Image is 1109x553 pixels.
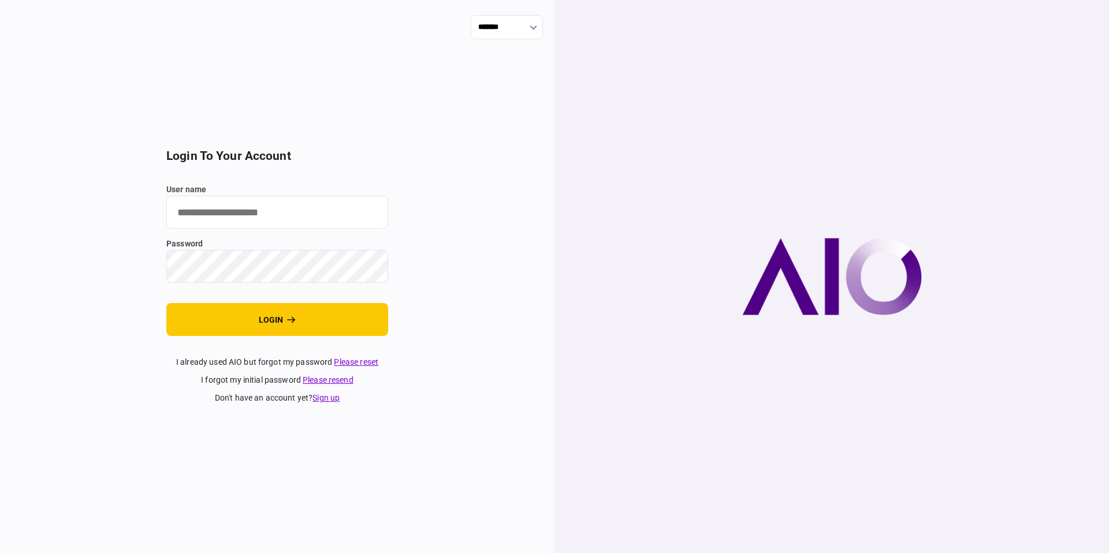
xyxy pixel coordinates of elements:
[166,149,388,163] h2: login to your account
[166,303,388,336] button: login
[742,238,922,315] img: AIO company logo
[312,393,340,402] a: Sign up
[166,184,388,196] label: user name
[471,15,543,39] input: show language options
[334,357,378,367] a: Please reset
[166,196,388,229] input: user name
[166,356,388,368] div: I already used AIO but forgot my password
[166,392,388,404] div: don't have an account yet ?
[166,250,388,283] input: password
[166,374,388,386] div: I forgot my initial password
[303,375,353,384] a: Please resend
[166,238,388,250] label: password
